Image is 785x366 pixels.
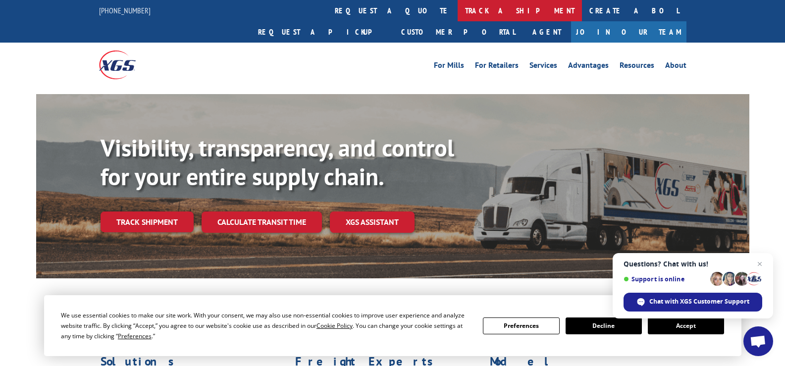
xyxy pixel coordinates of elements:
[743,326,773,356] a: Open chat
[648,317,724,334] button: Accept
[529,61,557,72] a: Services
[620,61,654,72] a: Resources
[251,21,394,43] a: Request a pickup
[101,132,454,192] b: Visibility, transparency, and control for your entire supply chain.
[568,61,609,72] a: Advantages
[99,5,151,15] a: [PHONE_NUMBER]
[330,211,415,233] a: XGS ASSISTANT
[523,21,571,43] a: Agent
[118,332,152,340] span: Preferences
[571,21,686,43] a: Join Our Team
[665,61,686,72] a: About
[202,211,322,233] a: Calculate transit time
[44,295,741,356] div: Cookie Consent Prompt
[624,275,707,283] span: Support is online
[434,61,464,72] a: For Mills
[649,297,749,306] span: Chat with XGS Customer Support
[61,310,471,341] div: We use essential cookies to make our site work. With your consent, we may also use non-essential ...
[316,321,353,330] span: Cookie Policy
[394,21,523,43] a: Customer Portal
[624,260,762,268] span: Questions? Chat with us!
[475,61,519,72] a: For Retailers
[483,317,559,334] button: Preferences
[624,293,762,312] span: Chat with XGS Customer Support
[101,211,194,232] a: Track shipment
[566,317,642,334] button: Decline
